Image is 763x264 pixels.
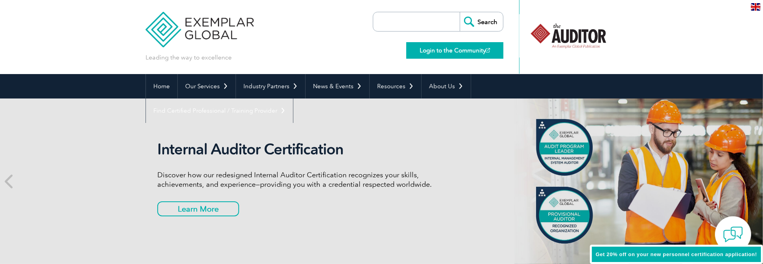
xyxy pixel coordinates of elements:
[146,53,232,62] p: Leading the way to excellence
[157,201,239,216] a: Learn More
[460,12,503,31] input: Search
[178,74,236,99] a: Our Services
[370,74,421,99] a: Resources
[422,74,471,99] a: About Us
[596,251,757,257] span: Get 20% off on your new personnel certification application!
[723,225,743,244] img: contact-chat.png
[406,42,503,59] a: Login to the Community
[751,3,761,11] img: en
[146,74,177,99] a: Home
[486,48,490,52] img: open_square.png
[157,140,452,158] h2: Internal Auditor Certification
[146,99,293,123] a: Find Certified Professional / Training Provider
[236,74,305,99] a: Industry Partners
[306,74,369,99] a: News & Events
[157,170,452,189] p: Discover how our redesigned Internal Auditor Certification recognizes your skills, achievements, ...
